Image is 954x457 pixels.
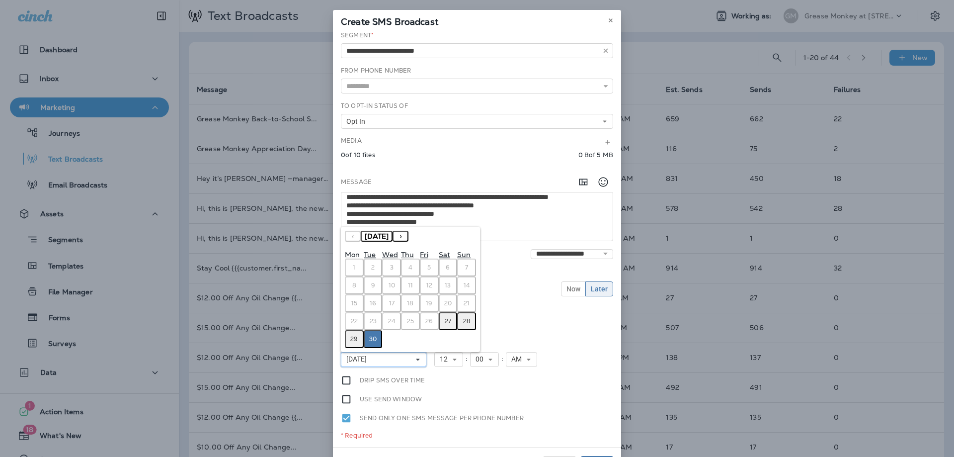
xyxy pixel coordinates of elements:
[578,151,613,159] p: 0 B of 5 MB
[352,281,356,289] abbr: September 8, 2025
[341,352,426,367] button: [DATE]
[407,317,414,325] abbr: September 25, 2025
[420,259,439,276] button: September 5, 2025
[389,299,395,307] abbr: September 17, 2025
[361,231,393,242] button: [DATE]
[439,250,450,259] abbr: Saturday
[382,276,401,294] button: September 10, 2025
[341,102,408,110] label: To Opt-In Status of
[585,281,613,296] button: Later
[408,281,413,289] abbr: September 11, 2025
[457,312,476,330] button: September 28, 2025
[434,352,463,367] button: 12
[345,259,364,276] button: September 1, 2025
[457,276,476,294] button: September 14, 2025
[351,299,357,307] abbr: September 15, 2025
[341,432,613,440] div: * Required
[427,264,431,272] abbr: September 5, 2025
[364,250,376,259] abbr: Tuesday
[346,117,369,126] span: Opt In
[573,172,593,192] button: Add in a premade template
[420,276,439,294] button: September 12, 2025
[464,281,470,289] abbr: September 14, 2025
[393,231,408,242] button: ›
[364,276,383,294] button: September 9, 2025
[439,312,458,330] button: September 27, 2025
[463,352,470,367] div: :
[457,250,471,259] abbr: Sunday
[388,317,396,325] abbr: September 24, 2025
[463,317,471,325] abbr: September 28, 2025
[444,299,452,307] abbr: September 20, 2025
[591,285,608,292] span: Later
[345,330,364,348] button: September 29, 2025
[370,317,377,325] abbr: September 23, 2025
[499,352,506,367] div: :
[350,335,358,343] abbr: September 29, 2025
[346,355,371,364] span: [DATE]
[470,352,499,367] button: 00
[341,178,372,186] label: Message
[364,312,383,330] button: September 23, 2025
[345,231,361,242] button: ‹
[333,10,621,31] div: Create SMS Broadcast
[345,276,364,294] button: September 8, 2025
[445,281,451,289] abbr: September 13, 2025
[341,67,411,75] label: From Phone Number
[401,250,414,259] abbr: Thursday
[351,317,358,325] abbr: September 22, 2025
[439,294,458,312] button: September 20, 2025
[401,312,420,330] button: September 25, 2025
[360,394,422,405] label: Use send window
[439,276,458,294] button: September 13, 2025
[446,264,450,272] abbr: September 6, 2025
[364,294,383,312] button: September 16, 2025
[382,294,401,312] button: September 17, 2025
[401,294,420,312] button: September 18, 2025
[476,355,487,364] span: 00
[382,312,401,330] button: September 24, 2025
[566,285,580,292] span: Now
[401,259,420,276] button: September 4, 2025
[457,259,476,276] button: September 7, 2025
[341,31,374,39] label: Segment
[382,250,397,259] abbr: Wednesday
[457,294,476,312] button: September 21, 2025
[561,281,586,296] button: Now
[420,250,428,259] abbr: Friday
[506,352,537,367] button: AM
[465,264,468,272] abbr: September 7, 2025
[353,264,355,272] abbr: September 1, 2025
[389,281,395,289] abbr: September 10, 2025
[408,264,412,272] abbr: September 4, 2025
[345,250,360,259] abbr: Monday
[345,294,364,312] button: September 15, 2025
[371,264,375,272] abbr: September 2, 2025
[341,114,613,129] button: Opt In
[420,312,439,330] button: September 26, 2025
[511,355,526,364] span: AM
[382,259,401,276] button: September 3, 2025
[420,294,439,312] button: September 19, 2025
[425,317,433,325] abbr: September 26, 2025
[407,299,413,307] abbr: September 18, 2025
[370,299,376,307] abbr: September 16, 2025
[371,281,375,289] abbr: September 9, 2025
[360,413,524,424] label: Send only one SMS message per phone number
[360,375,425,386] label: Drip SMS over time
[426,299,432,307] abbr: September 19, 2025
[369,335,377,343] abbr: September 30, 2025
[345,312,364,330] button: September 22, 2025
[364,330,383,348] button: September 30, 2025
[439,259,458,276] button: September 6, 2025
[365,232,389,241] span: [DATE]
[390,264,394,272] abbr: September 3, 2025
[440,355,452,364] span: 12
[445,317,451,325] abbr: September 27, 2025
[464,299,470,307] abbr: September 21, 2025
[341,151,375,159] p: 0 of 10 files
[401,276,420,294] button: September 11, 2025
[593,172,613,192] button: Select an emoji
[364,259,383,276] button: September 2, 2025
[341,137,362,145] label: Media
